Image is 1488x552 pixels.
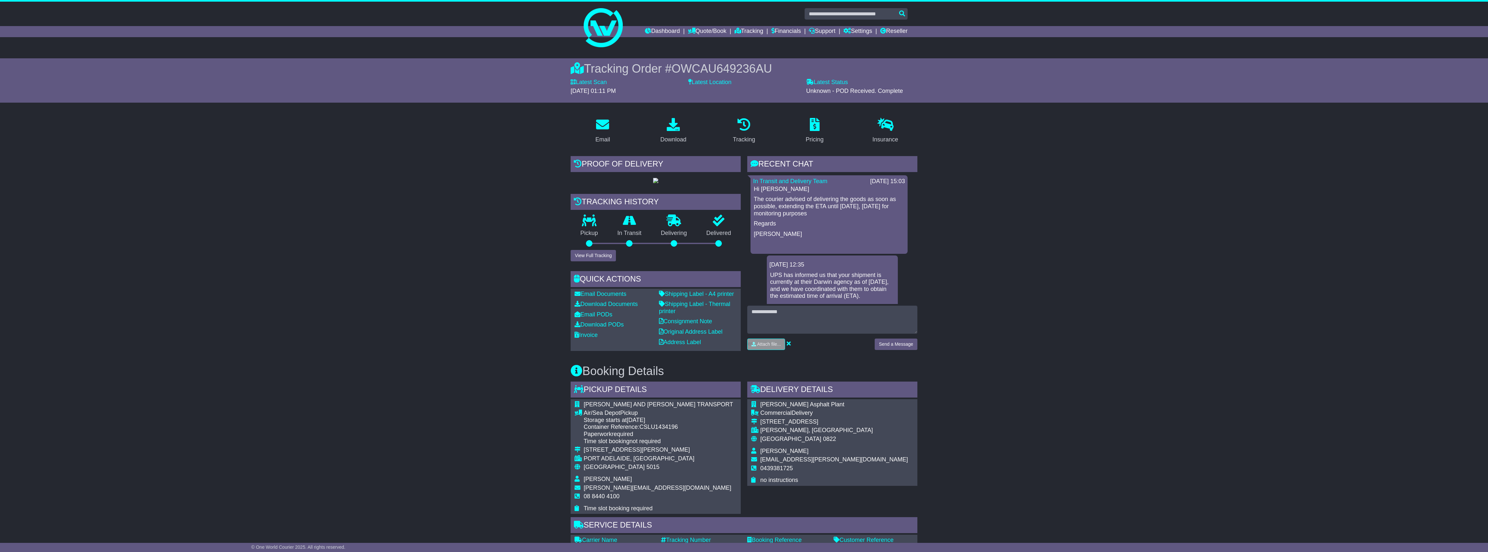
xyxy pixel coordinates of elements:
[659,328,722,335] a: Original Address Label
[584,464,645,470] span: [GEOGRAPHIC_DATA]
[571,382,741,399] div: Pickup Details
[870,178,905,185] div: [DATE] 15:03
[809,26,835,37] a: Support
[753,178,827,184] a: In Transit and Delivery Team
[806,79,848,86] label: Latest Status
[584,446,733,454] div: [STREET_ADDRESS][PERSON_NAME]
[760,410,908,417] div: Delivery
[801,116,828,146] a: Pricing
[697,230,741,237] p: Delivered
[571,62,917,76] div: Tracking Order #
[754,186,904,193] p: Hi [PERSON_NAME]
[747,537,827,544] div: Booking Reference
[659,339,701,345] a: Address Label
[584,476,632,482] span: [PERSON_NAME]
[672,62,772,75] span: OWCAU649236AU
[760,427,908,434] div: [PERSON_NAME], [GEOGRAPHIC_DATA]
[651,230,697,237] p: Delivering
[629,438,661,444] span: not required
[770,303,895,310] p: -[PERSON_NAME]
[571,194,741,211] div: Tracking history
[645,26,680,37] a: Dashboard
[760,456,908,463] span: [EMAIL_ADDRESS][PERSON_NAME][DOMAIN_NAME]
[688,26,726,37] a: Quote/Book
[760,465,793,472] span: 0439381725
[571,271,741,289] div: Quick Actions
[834,537,913,544] div: Customer Reference
[872,135,898,144] div: Insurance
[584,431,733,438] div: Paperwork
[584,410,620,416] span: Air/Sea Depot
[661,537,741,544] div: Tracking Number
[868,116,902,146] a: Insurance
[754,220,904,227] p: Regards
[660,135,686,144] div: Download
[575,311,612,318] a: Email PODs
[571,365,917,378] h3: Booking Details
[823,436,836,442] span: 0822
[571,250,616,261] button: View Full Tracking
[806,88,903,94] span: Unknown - POD Received. Complete
[575,332,598,338] a: Invoice
[771,26,801,37] a: Financials
[571,156,741,174] div: Proof of Delivery
[575,301,638,307] a: Download Documents
[584,417,733,424] div: Storage starts at
[754,231,904,238] p: [PERSON_NAME]
[747,156,917,174] div: RECENT CHAT
[571,517,917,535] div: Service Details
[584,401,733,408] span: [PERSON_NAME] AND [PERSON_NAME] TRANSPORT
[646,464,659,470] span: 5015
[659,318,712,325] a: Consignment Note
[571,230,608,237] p: Pickup
[571,88,616,94] span: [DATE] 01:11 PM
[584,438,733,445] div: Time slot booking
[688,79,731,86] label: Latest Location
[656,116,691,146] a: Download
[575,291,626,297] a: Email Documents
[584,485,731,491] span: [PERSON_NAME][EMAIL_ADDRESS][DOMAIN_NAME]
[653,178,658,183] img: GetPodImage
[806,135,824,144] div: Pricing
[584,493,620,500] span: 08 8440 4100
[760,448,809,454] span: [PERSON_NAME]
[608,230,651,237] p: In Transit
[760,410,792,416] span: Commercial
[639,424,678,430] span: CSLU1434196
[769,261,895,269] div: [DATE] 12:35
[735,26,763,37] a: Tracking
[595,135,610,144] div: Email
[747,382,917,399] div: Delivery Details
[760,436,821,442] span: [GEOGRAPHIC_DATA]
[659,291,734,297] a: Shipping Label - A4 printer
[760,477,798,483] span: no instructions
[575,537,654,544] div: Carrier Name
[584,410,733,417] div: Pickup
[770,272,895,300] p: UPS has informed us that your shipment is currently at their Darwin agency as of [DATE], and we h...
[733,135,755,144] div: Tracking
[754,196,904,217] p: The courier advised of delivering the goods as soon as possible, extending the ETA until [DATE], ...
[251,545,345,550] span: © One World Courier 2025. All rights reserved.
[575,321,624,328] a: Download PODs
[843,26,872,37] a: Settings
[584,424,733,431] div: Container Reference:
[612,431,633,437] span: required
[729,116,759,146] a: Tracking
[584,455,733,462] div: PORT ADELAIDE, [GEOGRAPHIC_DATA]
[880,26,908,37] a: Reseller
[875,339,917,350] button: Send a Message
[760,418,908,426] div: [STREET_ADDRESS]
[627,417,645,423] span: [DATE]
[591,116,614,146] a: Email
[584,505,652,512] span: Time slot booking required
[760,401,844,408] span: [PERSON_NAME] Asphalt Plant
[571,79,607,86] label: Latest Scan
[659,301,730,314] a: Shipping Label - Thermal printer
